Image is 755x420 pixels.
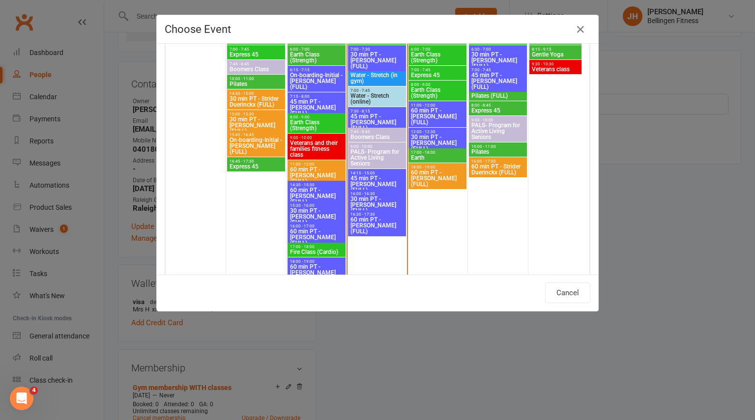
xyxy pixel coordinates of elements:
[290,259,344,264] span: 18:00 - 19:00
[471,118,525,122] span: 9:00 - 10:00
[290,162,344,167] span: 11:00 - 12:00
[410,68,465,72] span: 7:00 - 7:45
[229,81,283,87] span: Pilates
[410,150,465,155] span: 17:00 - 18:00
[410,169,465,187] span: 60 min PT - [PERSON_NAME] (FULL)
[410,155,465,161] span: Earth
[229,66,283,72] span: Boomers Class
[290,115,344,119] span: 8:00 - 9:00
[350,72,404,84] span: Water - Stretch (in gym)
[229,159,283,164] span: 16:45 - 17:30
[350,113,404,131] span: 45 min PT - [PERSON_NAME] (FULL)
[410,103,465,108] span: 11:00 - 12:00
[229,133,283,137] span: 15:45 - 16:45
[290,187,344,205] span: 60 min PT - [PERSON_NAME] (FULL)
[531,62,580,66] span: 9:30 - 10:30
[471,52,525,69] span: 30 min PT - [PERSON_NAME] (FULL)
[350,144,404,149] span: 9:00 - 10:00
[290,203,344,208] span: 15:30 - 16:00
[290,183,344,187] span: 14:30 - 15:30
[471,122,525,140] span: PALS- Program for Active Living Seniors
[471,68,525,72] span: 7:00 - 7:45
[471,108,525,113] span: Express 45
[350,109,404,113] span: 7:30 - 8:15
[410,83,465,87] span: 8:00 - 9:00
[471,164,525,175] span: 60 min PT - Strider Duerinckx (FULL)
[350,192,404,196] span: 16:00 - 16:30
[350,52,404,69] span: 30 min PT - [PERSON_NAME] (FULL)
[350,171,404,175] span: 14:15 - 15:00
[229,137,283,155] span: On-boarding-Initial - [PERSON_NAME] (FULL)
[290,167,344,184] span: 60 min PT - [PERSON_NAME] (FULL)
[410,134,465,152] span: 30 min PT - [PERSON_NAME] (FULL)
[471,103,525,108] span: 8:00 - 8:45
[410,72,465,78] span: Express 45
[350,196,404,214] span: 30 min PT - [PERSON_NAME] (FULL)
[350,134,404,140] span: Boomers Class
[290,119,344,131] span: Earth Class (Strength)
[290,228,344,246] span: 60 min PT - [PERSON_NAME] (FULL)
[573,22,588,37] button: Close
[410,52,465,63] span: Earth Class (Strength)
[545,282,590,303] button: Cancel
[350,93,404,105] span: Water - Stretch (online)
[350,212,404,217] span: 16:30 - 17:30
[290,140,344,158] span: Veterans and their families fitness class
[229,62,283,66] span: 7:45 - 8:45
[410,47,465,52] span: 6:00 - 7:00
[229,77,283,81] span: 10:00 - 11:00
[290,94,344,99] span: 7:15 - 8:00
[471,72,525,90] span: 45 min PT - [PERSON_NAME] (FULL)
[410,130,465,134] span: 12:00 - 12:30
[531,66,580,72] span: Veterans class
[350,130,404,134] span: 7:45 - 8:45
[410,108,465,125] span: 60 min PT - [PERSON_NAME] (FULL)
[350,175,404,193] span: 45 min PT - [PERSON_NAME] (FULL)
[290,224,344,228] span: 16:00 - 17:00
[10,387,33,410] iframe: Intercom live chat
[471,93,525,99] span: Pilates (FULL)
[290,99,344,116] span: 45 min PT - [PERSON_NAME] (FULL)
[229,164,283,169] span: Express 45
[471,149,525,155] span: Pilates
[350,217,404,234] span: 60 min PT - [PERSON_NAME] (FULL)
[531,52,580,57] span: Gentle Yoga
[471,144,525,149] span: 10:00 - 11:00
[229,96,283,108] span: 30 min PT - Strider Duerinckx (FULL)
[471,47,525,52] span: 6:30 - 7:00
[350,88,404,93] span: 7:00 - 7:45
[165,23,590,35] h4: Choose Event
[290,72,344,90] span: On-boarding-Initial - [PERSON_NAME] (FULL)
[290,52,344,63] span: Earth Class (Strength)
[229,116,283,134] span: 30 min PT - [PERSON_NAME] (FULL)
[229,112,283,116] span: 15:00 - 15:30
[350,149,404,167] span: PALS- Program for Active Living Seniors
[290,245,344,249] span: 17:00 - 18:00
[410,165,465,169] span: 18:00 - 19:00
[290,264,344,281] span: 60 min PT - [PERSON_NAME] (FULL)
[229,52,283,57] span: Express 45
[410,87,465,99] span: Earth Class (Strength)
[30,387,38,394] span: 4
[350,47,404,52] span: 7:00 - 7:30
[290,68,344,72] span: 6:15 - 7:15
[290,136,344,140] span: 9:00 - 10:00
[290,47,344,52] span: 6:00 - 7:00
[471,159,525,164] span: 16:00 - 17:00
[531,47,580,52] span: 8:15 - 9:15
[229,47,283,52] span: 7:00 - 7:45
[290,249,344,255] span: Fire Class (Cardio)
[229,91,283,96] span: 14:30 - 15:00
[290,208,344,225] span: 30 min PT - [PERSON_NAME] (FULL)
